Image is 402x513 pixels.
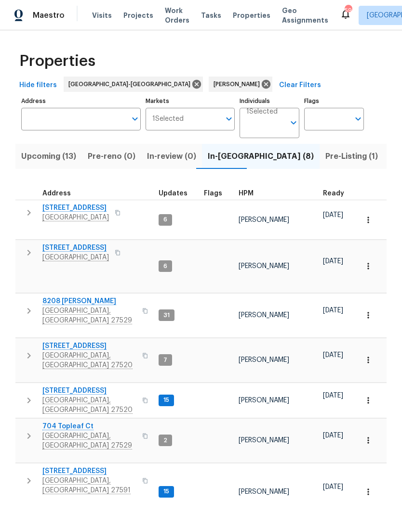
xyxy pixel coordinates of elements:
[160,396,173,404] span: 15
[19,56,95,66] span: Properties
[351,112,365,126] button: Open
[323,432,343,439] span: [DATE]
[92,11,112,20] span: Visits
[239,263,289,269] span: [PERSON_NAME]
[201,12,221,19] span: Tasks
[147,150,196,163] span: In-review (0)
[160,216,171,224] span: 6
[165,6,189,25] span: Work Orders
[152,115,184,123] span: 1 Selected
[239,437,289,444] span: [PERSON_NAME]
[214,79,264,89] span: [PERSON_NAME]
[323,352,343,359] span: [DATE]
[239,217,289,223] span: [PERSON_NAME]
[323,392,343,399] span: [DATE]
[159,190,188,197] span: Updates
[160,311,174,320] span: 31
[304,98,364,104] label: Flags
[233,11,270,20] span: Properties
[15,77,61,94] button: Hide filters
[246,108,278,116] span: 1 Selected
[345,6,351,15] div: 59
[123,11,153,20] span: Projects
[287,116,300,129] button: Open
[209,77,272,92] div: [PERSON_NAME]
[42,190,71,197] span: Address
[239,488,289,495] span: [PERSON_NAME]
[222,112,236,126] button: Open
[146,98,235,104] label: Markets
[323,212,343,218] span: [DATE]
[64,77,203,92] div: [GEOGRAPHIC_DATA]-[GEOGRAPHIC_DATA]
[239,190,254,197] span: HPM
[68,79,194,89] span: [GEOGRAPHIC_DATA]-[GEOGRAPHIC_DATA]
[21,150,76,163] span: Upcoming (13)
[323,258,343,265] span: [DATE]
[279,79,321,91] span: Clear Filters
[88,150,135,163] span: Pre-reno (0)
[19,79,57,91] span: Hide filters
[239,357,289,363] span: [PERSON_NAME]
[239,312,289,319] span: [PERSON_NAME]
[325,150,378,163] span: Pre-Listing (1)
[240,98,299,104] label: Individuals
[282,6,328,25] span: Geo Assignments
[204,190,222,197] span: Flags
[239,397,289,404] span: [PERSON_NAME]
[160,487,173,496] span: 15
[323,190,353,197] div: Earliest renovation start date (first business day after COE or Checkout)
[21,98,141,104] label: Address
[160,356,171,364] span: 7
[128,112,142,126] button: Open
[323,190,344,197] span: Ready
[323,484,343,490] span: [DATE]
[208,150,314,163] span: In-[GEOGRAPHIC_DATA] (8)
[33,11,65,20] span: Maestro
[323,307,343,314] span: [DATE]
[160,436,171,445] span: 2
[275,77,325,94] button: Clear Filters
[160,262,171,270] span: 6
